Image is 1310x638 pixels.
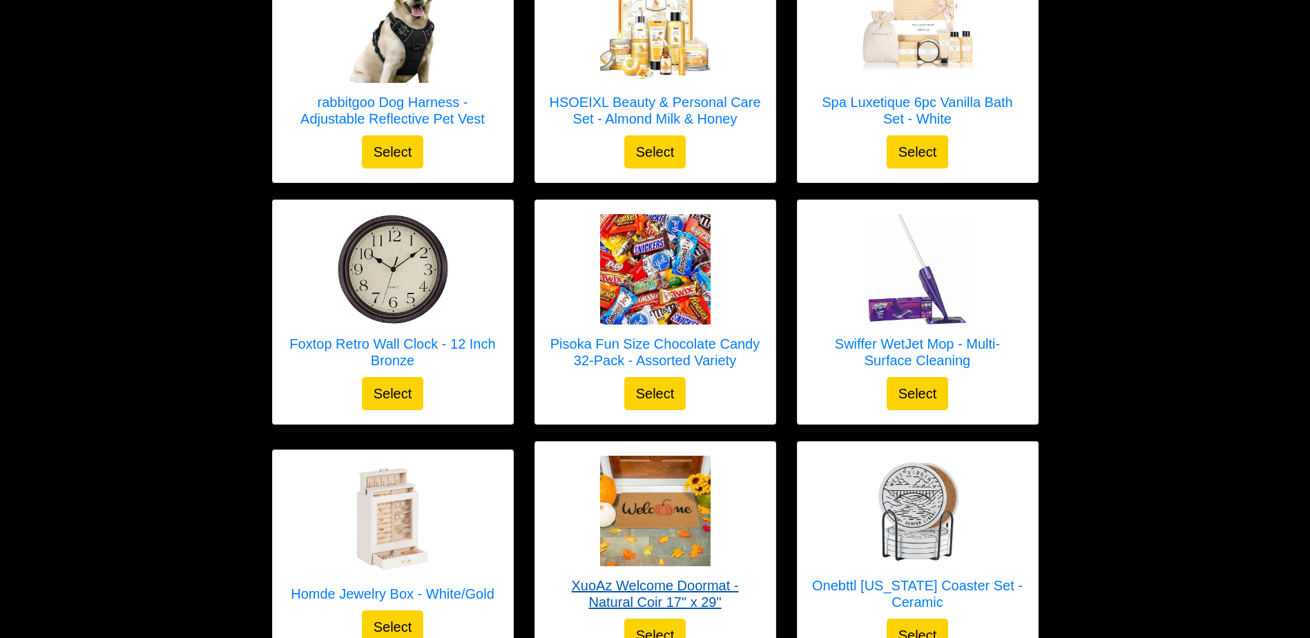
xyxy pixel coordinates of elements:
h5: Pisoka Fun Size Chocolate Candy 32-Pack - Assorted Variety [549,336,762,369]
img: Onebttl West Virginia Coaster Set - Ceramic [863,456,973,566]
a: Pisoka Fun Size Chocolate Candy 32-Pack - Assorted Variety Pisoka Fun Size Chocolate Candy 32-Pac... [549,214,762,377]
h5: Foxtop Retro Wall Clock - 12 Inch Bronze [287,336,499,369]
button: Select [624,377,686,410]
img: Swiffer WetJet Mop - Multi-Surface Cleaning [863,214,973,325]
button: Select [624,135,686,168]
h5: Homde Jewelry Box - White/Gold [291,586,494,602]
h5: Spa Luxetique 6pc Vanilla Bath Set - White [811,94,1024,127]
a: Swiffer WetJet Mop - Multi-Surface Cleaning Swiffer WetJet Mop - Multi-Surface Cleaning [811,214,1024,377]
a: Onebttl West Virginia Coaster Set - Ceramic Onebttl [US_STATE] Coaster Set - Ceramic [811,456,1024,619]
button: Select [362,135,424,168]
img: Homde Jewelry Box - White/Gold [337,464,447,574]
img: XuoAz Welcome Doormat - Natural Coir 17" x 29" [600,456,711,566]
a: Homde Jewelry Box - White/Gold Homde Jewelry Box - White/Gold [291,464,494,610]
h5: HSOEIXL Beauty & Personal Care Set - Almond Milk & Honey [549,94,762,127]
button: Select [362,377,424,410]
button: Select [887,377,949,410]
h5: Swiffer WetJet Mop - Multi-Surface Cleaning [811,336,1024,369]
h5: XuoAz Welcome Doormat - Natural Coir 17" x 29" [549,577,762,610]
a: XuoAz Welcome Doormat - Natural Coir 17" x 29" XuoAz Welcome Doormat - Natural Coir 17" x 29" [549,456,762,619]
button: Select [887,135,949,168]
h5: rabbitgoo Dog Harness - Adjustable Reflective Pet Vest [287,94,499,127]
h5: Onebttl [US_STATE] Coaster Set - Ceramic [811,577,1024,610]
img: Foxtop Retro Wall Clock - 12 Inch Bronze [338,214,448,325]
a: Foxtop Retro Wall Clock - 12 Inch Bronze Foxtop Retro Wall Clock - 12 Inch Bronze [287,214,499,377]
img: Pisoka Fun Size Chocolate Candy 32-Pack - Assorted Variety [600,214,711,325]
